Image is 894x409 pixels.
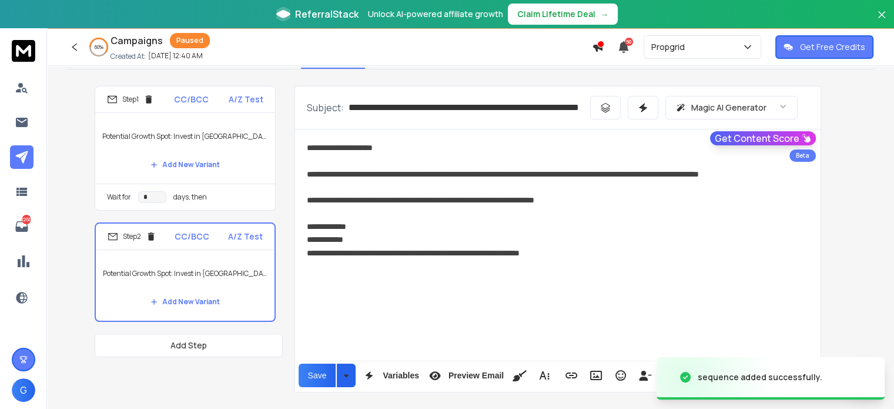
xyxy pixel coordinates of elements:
[634,364,657,387] button: Insert Unsubscribe Link
[424,364,506,387] button: Preview Email
[874,7,889,35] button: Close banner
[111,34,163,48] h1: Campaigns
[380,371,421,381] span: Variables
[12,378,35,402] button: G
[651,41,689,53] p: Propgrid
[103,257,267,290] p: Potential Growth Spot: Invest in [GEOGRAPHIC_DATA] {{firstName}} ji
[299,364,336,387] button: Save
[229,94,263,105] p: A/Z Test
[710,131,816,145] button: Get Content Score
[108,231,156,242] div: Step 2
[358,364,421,387] button: Variables
[173,192,207,202] p: days, then
[107,192,131,202] p: Wait for
[141,290,229,314] button: Add New Variant
[625,38,633,46] span: 50
[610,364,632,387] button: Emoticons
[141,153,229,177] button: Add New Variant
[600,8,608,20] span: →
[10,215,34,238] a: 1250
[665,96,798,119] button: Magic AI Generator
[295,7,359,21] span: ReferralStack
[585,364,607,387] button: Insert Image (Ctrl+P)
[800,41,865,53] p: Get Free Credits
[698,371,822,383] div: sequence added successfully.
[174,94,209,105] p: CC/BCC
[170,33,210,48] div: Paused
[95,222,276,322] li: Step2CC/BCCA/Z TestPotential Growth Spot: Invest in [GEOGRAPHIC_DATA] {{firstName}} jiAdd New Var...
[175,231,209,242] p: CC/BCC
[789,149,816,162] div: Beta
[533,364,555,387] button: More Text
[446,371,506,381] span: Preview Email
[368,8,503,20] p: Unlock AI-powered affiliate growth
[691,102,766,114] p: Magic AI Generator
[560,364,582,387] button: Insert Link (Ctrl+K)
[307,101,344,115] p: Subject:
[95,86,276,211] li: Step1CC/BCCA/Z TestPotential Growth Spot: Invest in [GEOGRAPHIC_DATA] {{firstName}} jiAdd New Var...
[508,4,618,25] button: Claim Lifetime Deal→
[508,364,531,387] button: Clean HTML
[148,51,203,61] p: [DATE] 12:40 AM
[95,334,283,357] button: Add Step
[228,231,263,242] p: A/Z Test
[775,35,873,59] button: Get Free Credits
[107,94,154,105] div: Step 1
[102,120,268,153] p: Potential Growth Spot: Invest in [GEOGRAPHIC_DATA] {{firstName}} ji
[111,52,146,61] p: Created At:
[95,44,103,51] p: 60 %
[22,215,31,224] p: 1250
